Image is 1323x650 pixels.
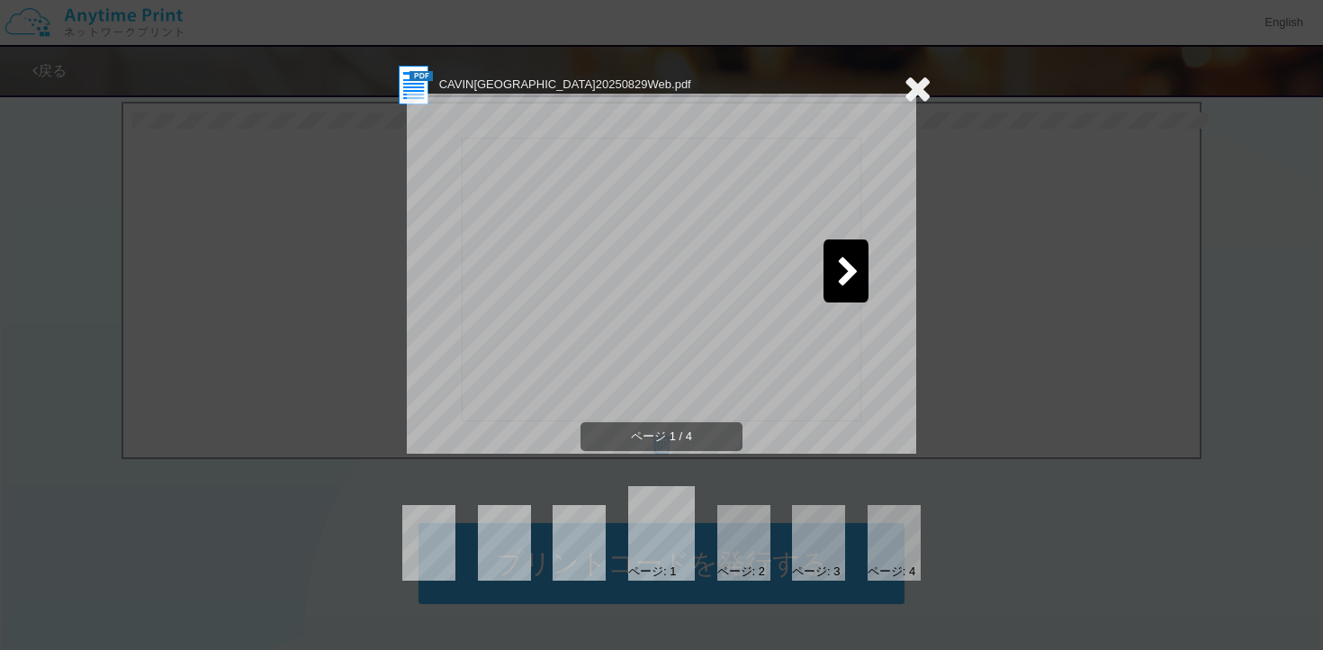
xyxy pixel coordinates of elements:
[628,564,676,581] div: ページ: 1
[580,422,742,452] span: ページ 1 / 4
[717,564,765,581] div: ページ: 2
[792,564,840,581] div: ページ: 3
[868,564,915,581] div: ページ: 4
[439,77,691,91] span: CAVIN[GEOGRAPHIC_DATA]20250829Web.pdf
